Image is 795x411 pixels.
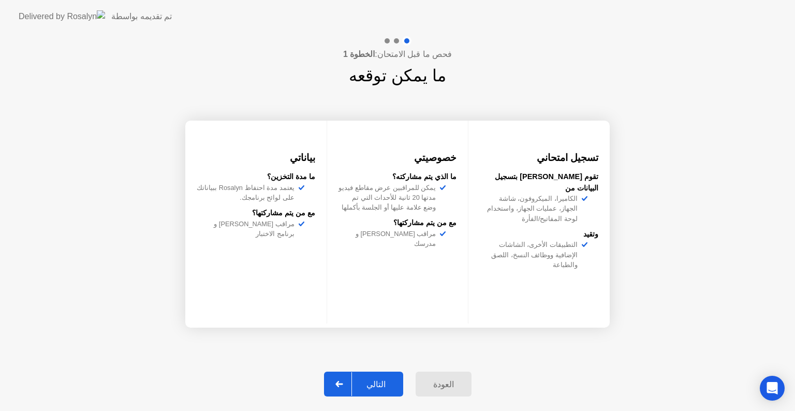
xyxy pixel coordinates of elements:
button: العودة [416,372,472,397]
div: يعتمد مدة احتفاظ Rosalyn ببياناتك على لوائح برنامجك. [197,183,299,202]
div: مع من يتم مشاركتها؟ [338,217,457,229]
h1: ما يمكن توقعه [349,63,446,88]
div: التطبيقات الأخرى، الشاشات الإضافية ووظائف النسخ، اللصق والطباعة [480,240,582,270]
div: Open Intercom Messenger [760,376,785,401]
div: العودة [419,379,468,389]
img: Delivered by Rosalyn [19,10,105,22]
div: مع من يتم مشاركتها؟ [197,208,315,219]
div: ما الذي يتم مشاركته؟ [338,171,457,183]
b: الخطوة 1 [343,50,375,58]
div: التالي [352,379,400,389]
div: ما مدة التخزين؟ [197,171,315,183]
div: مراقب [PERSON_NAME] و برنامج الاختبار [197,219,299,239]
div: تقوم [PERSON_NAME] بتسجيل البيانات من [480,171,598,194]
h3: تسجيل امتحاني [480,151,598,165]
h4: فحص ما قبل الامتحان: [343,48,452,61]
div: وتقيد [480,229,598,240]
h3: بياناتي [197,151,315,165]
button: التالي [324,372,403,397]
h3: خصوصيتي [338,151,457,165]
div: يمكن للمراقبين عرض مقاطع فيديو مدتها 20 ثانية للأحداث التي تم وضع علامة عليها أو الجلسة بأكملها [338,183,440,213]
div: تم تقديمه بواسطة [111,10,172,23]
div: الكاميرا، الميكروفون، شاشة الجهاز، عمليات الجهاز، واستخدام لوحة المفاتيح/الفأرة [480,194,582,224]
div: مراقب [PERSON_NAME] و مدرسك [338,229,440,248]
